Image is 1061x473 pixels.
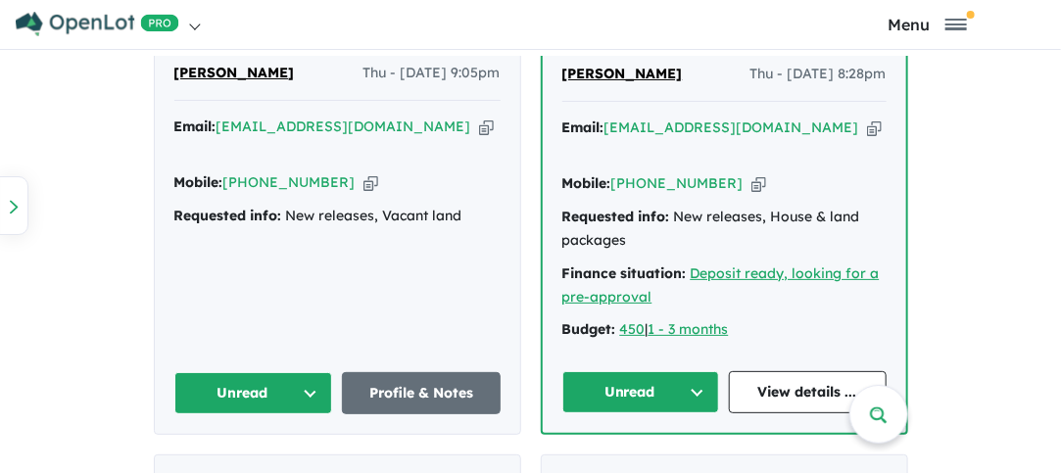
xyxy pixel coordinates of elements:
[174,64,295,81] span: [PERSON_NAME]
[174,62,295,85] a: [PERSON_NAME]
[620,320,646,338] a: 450
[174,372,333,414] button: Unread
[867,118,882,138] button: Copy
[611,174,744,192] a: [PHONE_NUMBER]
[750,63,887,86] span: Thu - [DATE] 8:28pm
[174,207,282,224] strong: Requested info:
[562,65,683,82] span: [PERSON_NAME]
[729,371,887,413] a: View details ...
[562,206,887,253] div: New releases, House & land packages
[798,15,1056,33] button: Toggle navigation
[223,173,356,191] a: [PHONE_NUMBER]
[342,372,501,414] a: Profile & Notes
[174,173,223,191] strong: Mobile:
[562,318,887,342] div: |
[363,62,501,85] span: Thu - [DATE] 9:05pm
[562,264,687,282] strong: Finance situation:
[562,264,880,306] a: Deposit ready, looking for a pre-approval
[174,205,501,228] div: New releases, Vacant land
[562,208,670,225] strong: Requested info:
[16,12,179,36] img: Openlot PRO Logo White
[562,63,683,86] a: [PERSON_NAME]
[562,174,611,192] strong: Mobile:
[174,118,217,135] strong: Email:
[217,118,471,135] a: [EMAIL_ADDRESS][DOMAIN_NAME]
[363,172,378,193] button: Copy
[479,117,494,137] button: Copy
[751,173,766,194] button: Copy
[604,118,859,136] a: [EMAIL_ADDRESS][DOMAIN_NAME]
[562,320,616,338] strong: Budget:
[649,320,729,338] a: 1 - 3 months
[562,118,604,136] strong: Email:
[562,371,720,413] button: Unread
